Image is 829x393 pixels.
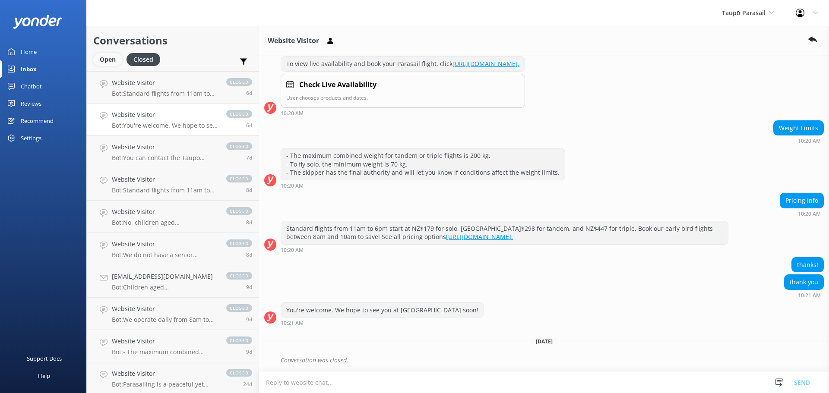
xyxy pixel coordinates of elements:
div: Reviews [21,95,41,112]
span: Sep 16 2025 12:23am (UTC +12:00) Pacific/Auckland [246,89,252,97]
span: Taupō Parasail [722,9,766,17]
div: - The maximum combined weight for tandem or triple flights is 200 kg. - To fly solo, the minimum ... [281,148,565,180]
h4: [EMAIL_ADDRESS][DOMAIN_NAME] [112,272,218,281]
span: closed [226,110,252,118]
div: Support Docs [27,350,62,367]
strong: 10:20 AM [281,111,304,116]
div: 2025-09-19T10:23:16.954 [264,353,824,368]
span: closed [226,272,252,280]
span: Aug 28 2025 04:31pm (UTC +12:00) Pacific/Auckland [243,380,252,388]
h2: Conversations [93,32,252,49]
div: Sep 15 2025 10:20am (UTC +12:00) Pacific/Auckland [281,110,525,116]
a: [URL][DOMAIN_NAME]. [452,60,519,68]
p: Bot: We operate daily from 8am to 6pm. [112,316,218,324]
div: Sep 15 2025 10:21am (UTC +12:00) Pacific/Auckland [281,320,484,326]
div: Sep 15 2025 10:21am (UTC +12:00) Pacific/Auckland [784,292,824,298]
p: User chooses products and dates. [286,94,519,102]
p: Bot: You can contact the Taupō Parasail team at [PHONE_NUMBER], or by emailing [EMAIL_ADDRESS][DO... [112,154,218,162]
div: thank you [785,275,823,289]
p: Bot: Standard flights from 11am to 6pm start at NZ$179 for solo, [GEOGRAPHIC_DATA]$298 for tandem... [112,186,218,194]
a: Website VisitorBot:Standard flights from 11am to 6pm start at NZ$179 for solo, [GEOGRAPHIC_DATA]$... [87,71,259,104]
div: To view live availability and book your Parasail flight, click [281,57,525,71]
strong: 10:20 AM [281,183,304,189]
h4: Check Live Availability [299,79,377,91]
span: Sep 12 2025 10:02am (UTC +12:00) Pacific/Auckland [246,348,252,355]
a: Website VisitorBot:- The maximum combined weight for tandem or triple flights is 200 kg. - To fly... [87,330,259,362]
a: Website VisitorBot:We operate daily from 8am to 6pm.closed9d [87,298,259,330]
span: closed [226,207,252,215]
h4: Website Visitor [112,142,218,152]
div: Chatbot [21,78,42,95]
h4: Website Visitor [112,304,218,314]
span: Sep 13 2025 02:38pm (UTC +12:00) Pacific/Auckland [246,219,252,226]
div: Sep 15 2025 10:20am (UTC +12:00) Pacific/Auckland [773,138,824,144]
p: Bot: No, children aged [DEMOGRAPHIC_DATA] must fly with an adult in a tandem or triple flight. Th... [112,219,218,226]
div: Sep 15 2025 10:20am (UTC +12:00) Pacific/Auckland [281,247,728,253]
p: Bot: - The maximum combined weight for tandem or triple flights is 200 kg. - To fly solo, the min... [112,348,218,356]
h3: Website Visitor [268,35,319,47]
span: Sep 12 2025 01:45pm (UTC +12:00) Pacific/Auckland [246,316,252,323]
strong: 10:20 AM [281,248,304,253]
div: Conversation was closed. [281,353,824,368]
div: Home [21,43,37,60]
p: Bot: We do not have a senior discount, but we do offer a discounted rate for 'Early Birds'. Our e... [112,251,218,259]
div: Inbox [21,60,37,78]
span: Sep 13 2025 11:38am (UTC +12:00) Pacific/Auckland [246,251,252,258]
span: closed [226,175,252,182]
div: Standard flights from 11am to 6pm start at NZ$179 for solo, [GEOGRAPHIC_DATA]$298 for tandem, and... [281,221,728,244]
div: thanks! [792,258,823,272]
h4: Website Visitor [112,336,218,346]
a: Open [93,54,127,64]
div: You're welcome. We hope to see you at [GEOGRAPHIC_DATA] soon! [281,303,484,318]
div: Closed [127,53,160,66]
h4: Website Visitor [112,207,218,217]
div: Recommend [21,112,54,129]
div: Sep 15 2025 10:20am (UTC +12:00) Pacific/Auckland [281,182,565,189]
h4: Website Visitor [112,175,218,184]
a: Website VisitorBot:No, children aged [DEMOGRAPHIC_DATA] must fly with an adult in a tandem or tri... [87,201,259,233]
span: closed [226,142,252,150]
span: Sep 14 2025 03:55pm (UTC +12:00) Pacific/Auckland [246,154,252,161]
h4: Website Visitor [112,110,218,119]
a: Website VisitorBot:You're welcome. We hope to see you at [GEOGRAPHIC_DATA] soon!closed6d [87,104,259,136]
div: Pricing Info [780,193,823,208]
p: Bot: Parasailing is a peaceful yet thrilling flight where you’re lifted up to 1,000 feet behind a... [112,380,218,388]
h4: Website Visitor [112,369,218,378]
a: Closed [127,54,165,64]
span: closed [226,304,252,312]
strong: 10:21 AM [798,293,821,298]
p: Bot: Standard flights from 11am to 6pm start at NZ$179 for solo, [GEOGRAPHIC_DATA]$298 for tandem... [112,90,218,97]
span: Sep 15 2025 10:21am (UTC +12:00) Pacific/Auckland [246,122,252,129]
a: Website VisitorBot:We do not have a senior discount, but we do offer a discounted rate for 'Early... [87,233,259,265]
h4: Website Visitor [112,239,218,249]
strong: 10:20 AM [798,211,821,217]
a: Website VisitorBot:Standard flights from 11am to 6pm start at NZ$179 for solo, [GEOGRAPHIC_DATA]$... [87,168,259,201]
div: Help [38,367,50,384]
strong: 10:20 AM [798,138,821,144]
p: Bot: Children aged [DEMOGRAPHIC_DATA] must be accompanied by an adult on the flight. If your chil... [112,283,218,291]
div: Sep 15 2025 10:20am (UTC +12:00) Pacific/Auckland [780,211,824,217]
div: Weight Limits [774,121,823,135]
span: closed [226,369,252,377]
h4: Website Visitor [112,78,218,88]
img: yonder-white-logo.png [13,15,63,29]
span: closed [226,239,252,247]
a: [URL][DOMAIN_NAME]. [446,233,513,241]
strong: 10:21 AM [281,321,304,326]
span: closed [226,78,252,86]
span: Sep 14 2025 08:07am (UTC +12:00) Pacific/Auckland [246,186,252,194]
span: Sep 12 2025 08:00pm (UTC +12:00) Pacific/Auckland [246,283,252,291]
div: Open [93,53,122,66]
span: closed [226,336,252,344]
span: [DATE] [531,338,558,345]
a: [EMAIL_ADDRESS][DOMAIN_NAME]Bot:Children aged [DEMOGRAPHIC_DATA] must be accompanied by an adult ... [87,265,259,298]
a: Website VisitorBot:You can contact the Taupō Parasail team at [PHONE_NUMBER], or by emailing [EMA... [87,136,259,168]
p: Bot: You're welcome. We hope to see you at [GEOGRAPHIC_DATA] soon! [112,122,218,129]
div: Settings [21,129,41,147]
